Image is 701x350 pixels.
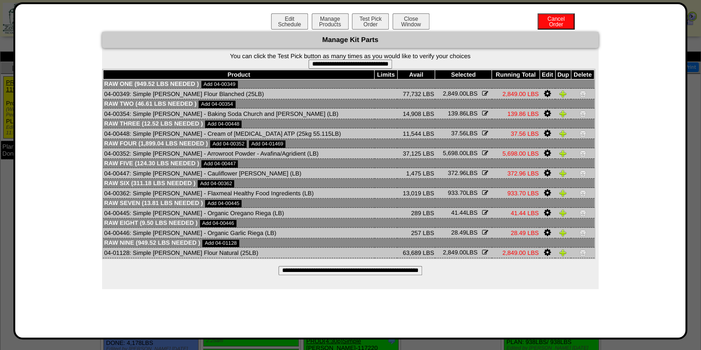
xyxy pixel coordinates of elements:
td: 77,732 LBS [397,89,435,99]
td: 2,849.00 LBS [492,247,540,258]
img: Duplicate Item [559,189,567,197]
img: Duplicate Item [559,209,567,217]
img: Duplicate Item [559,110,567,117]
img: Delete Item [579,249,586,256]
button: CloseWindow [393,13,429,30]
span: 372.96 [448,169,466,176]
td: 37.56 LBS [492,128,540,139]
span: LBS [443,90,477,97]
img: Delete Item [579,229,586,236]
button: ManageProducts [312,13,349,30]
span: LBS [451,130,477,137]
td: Raw Nine (949.52 LBS needed ) [103,238,594,247]
span: 5,698.00 [443,150,466,157]
td: 37,125 LBS [397,148,435,159]
img: Duplicate Item [559,90,567,97]
th: Edit [539,70,555,79]
th: Dup [555,70,571,79]
a: Add 04-00448 [205,121,242,128]
img: Duplicate Item [559,169,567,177]
td: 04-00362: Simple [PERSON_NAME] - Flaxmeal Healthy Food Ingredients (LB) [103,188,375,199]
th: Selected [435,70,492,79]
td: 04-00447: Simple [PERSON_NAME] - Cauliflower [PERSON_NAME] (LB) [103,168,375,179]
a: Add 04-00352 [210,140,247,148]
td: 11,544 LBS [397,128,435,139]
td: Raw Five (124.30 LBS needed ) [103,159,594,168]
span: 139.86 [448,110,466,117]
a: Add 04-00362 [198,180,234,187]
td: Raw One (949.52 LBS needed ) [103,79,594,89]
span: 2,849.00 [443,90,466,97]
a: Add 04-00354 [199,101,235,108]
a: Add 04-00447 [201,160,238,168]
a: Add 04-00446 [200,220,236,227]
img: Delete Item [579,150,586,157]
a: Add 04-01469 [249,140,285,148]
span: LBS [443,150,477,157]
img: Duplicate Item [559,229,567,236]
td: 2,849.00 LBS [492,89,540,99]
img: Delete Item [579,209,586,217]
form: You can click the Test Pick button as many times as you would like to verify your choices [102,53,598,69]
a: Add 04-00349 [201,81,238,88]
span: LBS [451,209,477,216]
img: Delete Item [579,130,586,137]
td: 04-00445: Simple [PERSON_NAME] - Organic Oregano Riega (LB) [103,208,375,218]
img: Delete Item [579,189,586,197]
img: Delete Item [579,110,586,117]
span: 933.70 [448,189,466,196]
th: Running Total [492,70,540,79]
a: CloseWindow [392,21,430,28]
button: EditSchedule [271,13,308,30]
button: Test PickOrder [352,13,389,30]
td: Raw Two (46.61 LBS needed ) [103,99,594,109]
td: 372.96 LBS [492,168,540,179]
a: Add 04-01128 [202,240,239,247]
span: 41.44 [451,209,466,216]
td: 04-00352: Simple [PERSON_NAME] - Arrowroot Powder - Avafina/Agridient (LB) [103,148,375,159]
button: CancelOrder [538,13,574,30]
th: Product [103,70,375,79]
td: Raw Eight (9.50 LBS needed ) [103,218,594,228]
td: 28.49 LBS [492,228,540,238]
img: Delete Item [579,169,586,177]
td: 1,475 LBS [397,168,435,179]
td: 14,908 LBS [397,109,435,119]
td: 257 LBS [397,228,435,238]
td: 933.70 LBS [492,188,540,199]
td: Raw Seven (13.81 LBS needed ) [103,199,594,208]
img: Duplicate Item [559,249,567,256]
td: 04-00446: Simple [PERSON_NAME] - Organic Garlic Riega (LB) [103,228,375,238]
span: 2,849.00 [443,249,466,256]
span: LBS [451,229,477,236]
th: Limits [375,70,397,79]
td: 04-01128: Simple [PERSON_NAME] Flour Natural (25LB) [103,247,375,258]
span: LBS [448,189,477,196]
img: Delete Item [579,90,586,97]
td: 04-00448: Simple [PERSON_NAME] - Cream of [MEDICAL_DATA] ATP (25kg 55.115LB) [103,128,375,139]
img: Duplicate Item [559,130,567,137]
td: 63,689 LBS [397,247,435,258]
span: LBS [448,169,477,176]
a: Add 04-00445 [205,200,242,207]
td: 04-00354: Simple [PERSON_NAME] - Baking Soda Church and [PERSON_NAME] (LB) [103,109,375,119]
th: Avail [397,70,435,79]
td: 13,019 LBS [397,188,435,199]
td: 04-00349: Simple [PERSON_NAME] Flour Blanched (25LB) [103,89,375,99]
td: 5,698.00 LBS [492,148,540,159]
img: Duplicate Item [559,150,567,157]
span: LBS [443,249,477,256]
th: Delete [571,70,594,79]
td: Raw Six (311.18 LBS needed ) [103,179,594,188]
div: Manage Kit Parts [102,32,598,48]
td: 139.86 LBS [492,109,540,119]
td: Raw Three (12.52 LBS needed ) [103,119,594,128]
span: 37.56 [451,130,466,137]
td: Raw Four (1,899.04 LBS needed ) [103,139,594,148]
td: 289 LBS [397,208,435,218]
td: 41.44 LBS [492,208,540,218]
span: 28.49 [451,229,466,236]
span: LBS [448,110,477,117]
